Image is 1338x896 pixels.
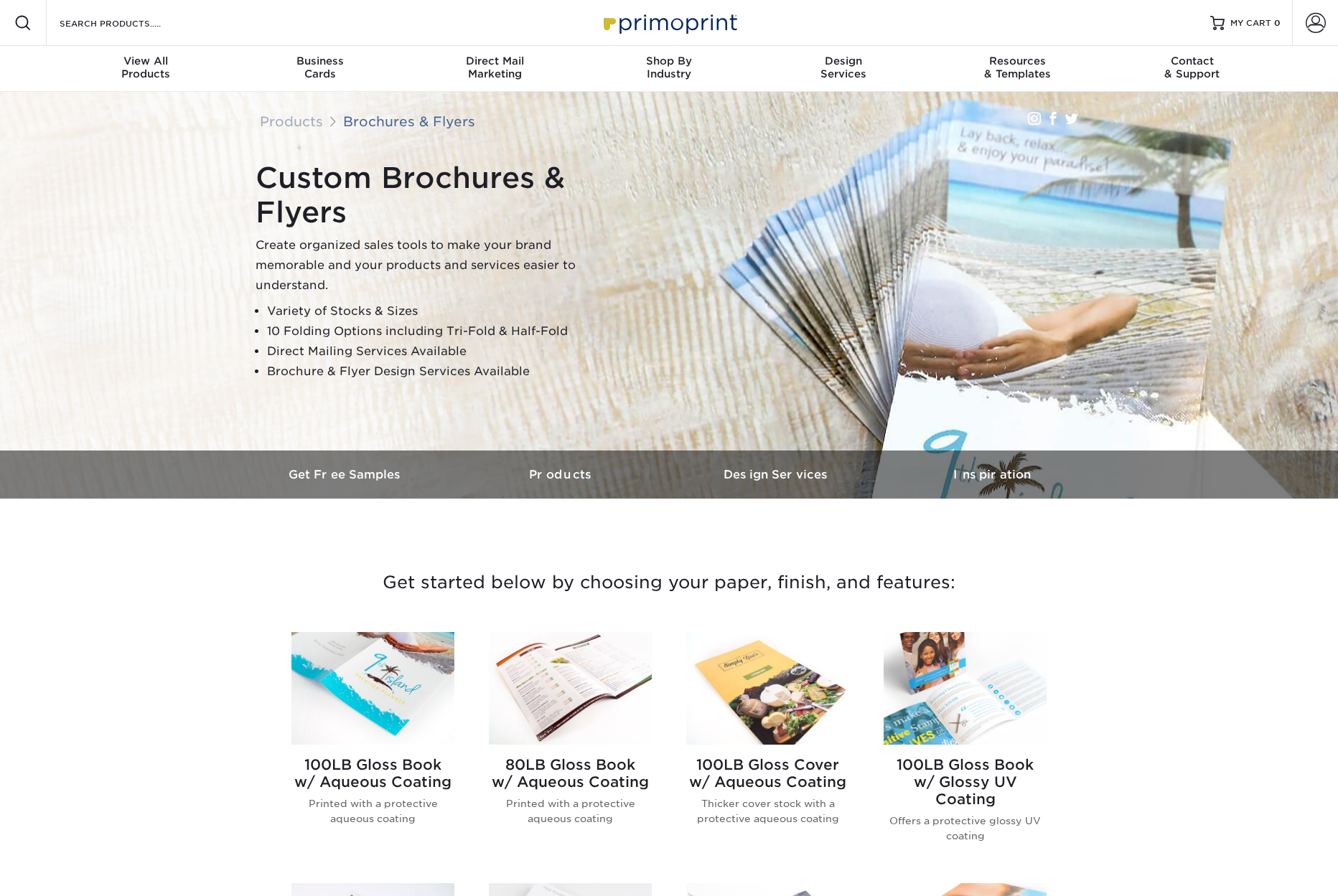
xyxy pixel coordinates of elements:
[582,55,757,67] span: Shop By
[1105,46,1279,92] a: Contact& Support
[454,451,669,499] a: Products
[1230,17,1271,29] span: MY CART
[1274,18,1281,28] span: 0
[597,7,741,38] img: Primoprint
[408,55,582,67] span: Direct Mail
[1105,55,1279,80] div: & Support
[930,55,1105,80] div: & Templates
[489,756,652,791] h2: 80LB Gloss Book w/ Aqueous Coating
[686,632,849,866] a: 100LB Gloss Cover<br/>w/ Aqueous Coating Brochures & Flyers 100LB Gloss Coverw/ Aqueous Coating T...
[267,341,614,362] li: Direct Mailing Services Available
[756,55,930,80] div: Services
[489,632,652,745] img: 80LB Gloss Book<br/>w/ Aqueous Coating Brochures & Flyers
[233,55,408,80] div: Cards
[291,796,454,826] p: Printed with a protective aqueous coating
[669,451,884,499] a: Design Services
[884,814,1047,843] p: Offers a protective glossy UV coating
[59,55,233,67] span: View All
[756,46,930,92] a: DesignServices
[686,632,849,745] img: 100LB Gloss Cover<br/>w/ Aqueous Coating Brochures & Flyers
[669,468,884,481] h3: Design Services
[408,55,582,80] div: Marketing
[59,46,233,92] a: View AllProducts
[267,321,614,341] li: 10 Folding Options including Tri-Fold & Half-Fold
[233,46,408,92] a: BusinessCards
[884,468,1100,481] h3: Inspiration
[343,113,475,129] a: Brochures & Flyers
[930,46,1105,92] a: Resources& Templates
[489,796,652,826] p: Printed with a protective aqueous coating
[291,756,454,791] h2: 100LB Gloss Book w/ Aqueous Coating
[291,632,454,866] a: 100LB Gloss Book<br/>w/ Aqueous Coating Brochures & Flyers 100LB Gloss Bookw/ Aqueous Coating Pri...
[260,113,323,129] a: Products
[267,362,614,382] li: Brochure & Flyer Design Services Available
[238,451,454,499] a: Get Free Samples
[59,55,233,80] div: Products
[686,796,849,826] p: Thicker cover stock with a protective aqueous coating
[249,550,1089,615] h3: Get started below by choosing your paper, finish, and features:
[686,756,849,791] h2: 100LB Gloss Cover w/ Aqueous Coating
[256,161,614,230] h1: Custom Brochures & Flyers
[884,756,1047,808] h2: 100LB Gloss Book w/ Glossy UV Coating
[884,632,1047,866] a: 100LB Gloss Book<br/>w/ Glossy UV Coating Brochures & Flyers 100LB Gloss Bookw/ Glossy UV Coating...
[233,55,408,67] span: Business
[408,46,582,92] a: Direct MailMarketing
[58,14,198,32] input: SEARCH PRODUCTS.....
[238,468,454,481] h3: Get Free Samples
[267,301,614,321] li: Variety of Stocks & Sizes
[291,632,454,745] img: 100LB Gloss Book<br/>w/ Aqueous Coating Brochures & Flyers
[454,468,669,481] h3: Products
[756,55,930,67] span: Design
[930,55,1105,67] span: Resources
[1105,55,1279,67] span: Contact
[489,632,652,866] a: 80LB Gloss Book<br/>w/ Aqueous Coating Brochures & Flyers 80LB Gloss Bookw/ Aqueous Coating Print...
[582,46,757,92] a: Shop ByIndustry
[884,451,1100,499] a: Inspiration
[884,632,1047,745] img: 100LB Gloss Book<br/>w/ Glossy UV Coating Brochures & Flyers
[582,55,757,80] div: Industry
[256,235,614,296] p: Create organized sales tools to make your brand memorable and your products and services easier t...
